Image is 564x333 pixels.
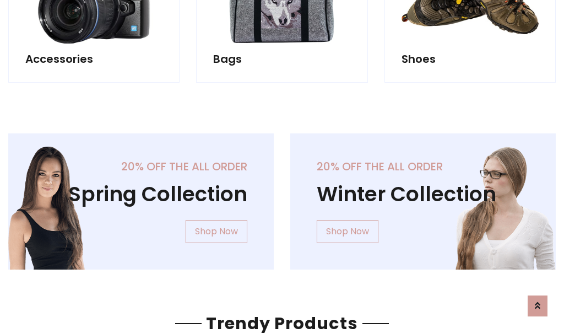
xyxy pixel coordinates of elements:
[186,220,247,243] a: Shop Now
[402,52,539,66] h5: Shoes
[317,182,529,207] h1: Winter Collection
[213,52,350,66] h5: Bags
[317,220,378,243] a: Shop Now
[25,52,162,66] h5: Accessories
[35,160,247,173] h5: 20% off the all order
[35,182,247,207] h1: Spring Collection
[317,160,529,173] h5: 20% off the all order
